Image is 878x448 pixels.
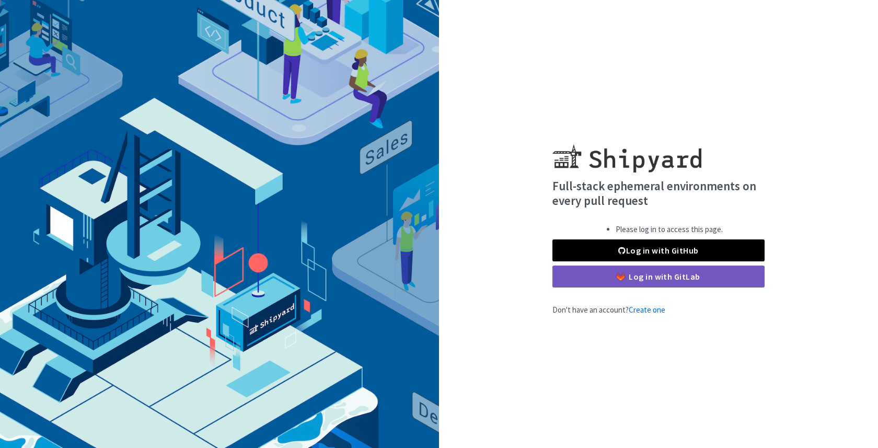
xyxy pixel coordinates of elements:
li: Please log in to access this page. [616,224,723,236]
img: Shipyard logo [552,132,701,173]
a: Log in with GitLab [552,266,765,288]
a: Log in with GitHub [552,239,765,261]
h4: Full-stack ephemeral environments on every pull request [552,179,765,208]
img: gitlab-color.svg [617,273,625,281]
span: Don't have an account? [552,305,665,315]
a: Create one [629,305,665,315]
